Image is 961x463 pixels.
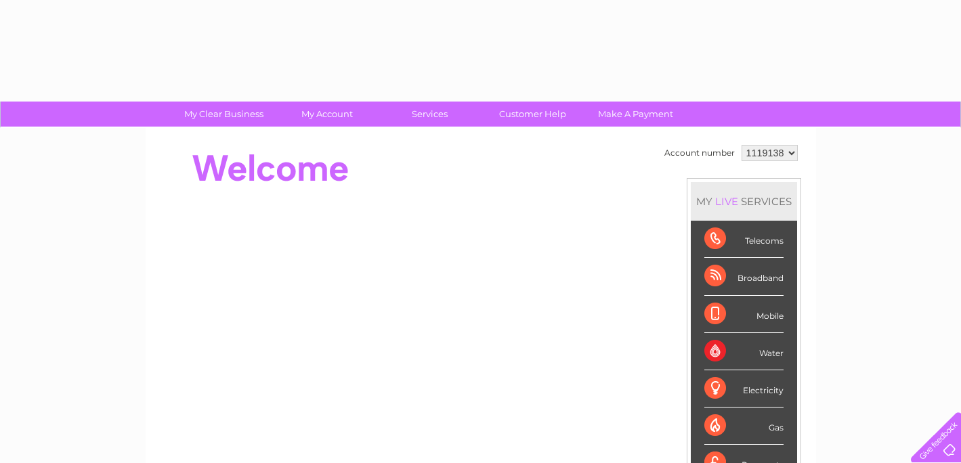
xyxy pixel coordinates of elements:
div: Telecoms [704,221,784,258]
a: Services [374,102,486,127]
div: Broadband [704,258,784,295]
div: Electricity [704,370,784,407]
a: Make A Payment [580,102,691,127]
div: Water [704,333,784,370]
div: Mobile [704,296,784,333]
div: MY SERVICES [691,182,797,221]
a: My Clear Business [168,102,280,127]
div: Gas [704,407,784,445]
a: My Account [271,102,383,127]
a: Customer Help [477,102,589,127]
td: Account number [661,141,738,164]
div: LIVE [712,195,741,208]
